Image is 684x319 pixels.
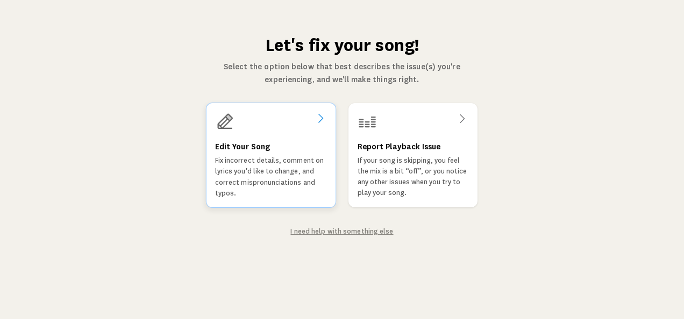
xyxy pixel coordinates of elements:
[215,155,327,199] p: Fix incorrect details, comment on lyrics you'd like to change, and correct mispronunciations and ...
[358,140,440,153] h3: Report Playback Issue
[290,228,393,235] a: I need help with something else
[206,103,336,207] a: Edit Your SongFix incorrect details, comment on lyrics you'd like to change, and correct mispronu...
[215,140,270,153] h3: Edit Your Song
[348,103,478,207] a: Report Playback IssueIf your song is skipping, you feel the mix is a bit “off”, or you notice any...
[358,155,468,198] p: If your song is skipping, you feel the mix is a bit “off”, or you notice any other issues when yo...
[205,34,479,56] h1: Let's fix your song!
[205,60,479,86] p: Select the option below that best describes the issue(s) you're experiencing, and we'll make thin...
